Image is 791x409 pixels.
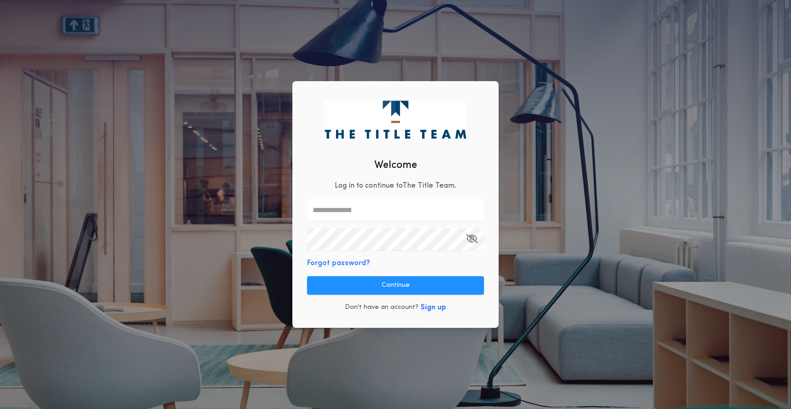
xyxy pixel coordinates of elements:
[307,276,484,295] button: Continue
[345,303,419,312] p: Don't have an account?
[307,228,484,250] input: Open Keeper Popup
[374,158,417,173] h2: Welcome
[420,302,446,313] button: Sign up
[466,228,477,250] button: Open Keeper Popup
[335,180,456,191] p: Log in to continue to The Title Team .
[307,258,370,269] button: Forgot password?
[325,101,466,138] img: logo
